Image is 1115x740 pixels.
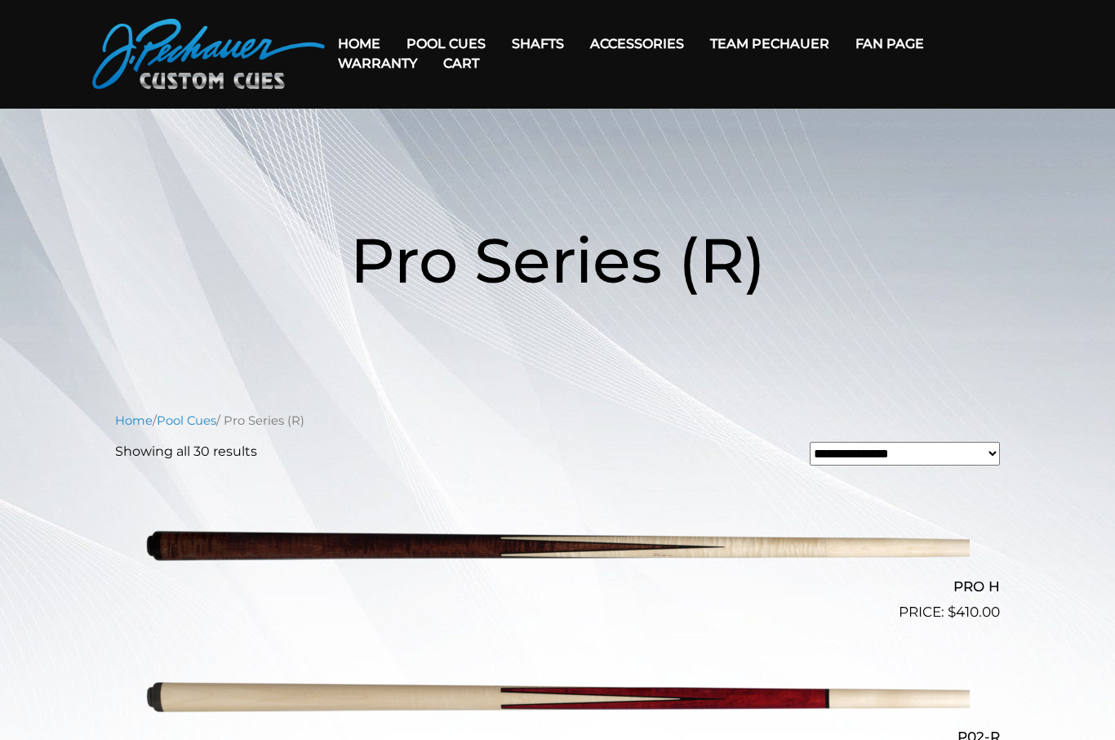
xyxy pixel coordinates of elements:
nav: Breadcrumb [115,412,1000,430]
a: PRO H $410.00 [115,479,1000,622]
img: Pechauer Custom Cues [92,19,325,89]
select: Shop order [810,442,1000,466]
span: $ [948,604,956,620]
a: Team Pechauer [697,23,842,65]
h2: PRO H [115,571,1000,601]
a: Pool Cues [393,23,499,65]
a: Fan Page [842,23,937,65]
a: Cart [430,42,492,84]
a: Shafts [499,23,577,65]
bdi: 410.00 [948,604,1000,620]
p: Showing all 30 results [115,442,257,461]
a: Pool Cues [157,413,216,428]
span: Pro Series (R) [350,222,766,298]
img: PRO H [145,479,970,616]
a: Home [325,23,393,65]
a: Warranty [325,42,430,84]
a: Accessories [577,23,697,65]
a: Home [115,413,153,428]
